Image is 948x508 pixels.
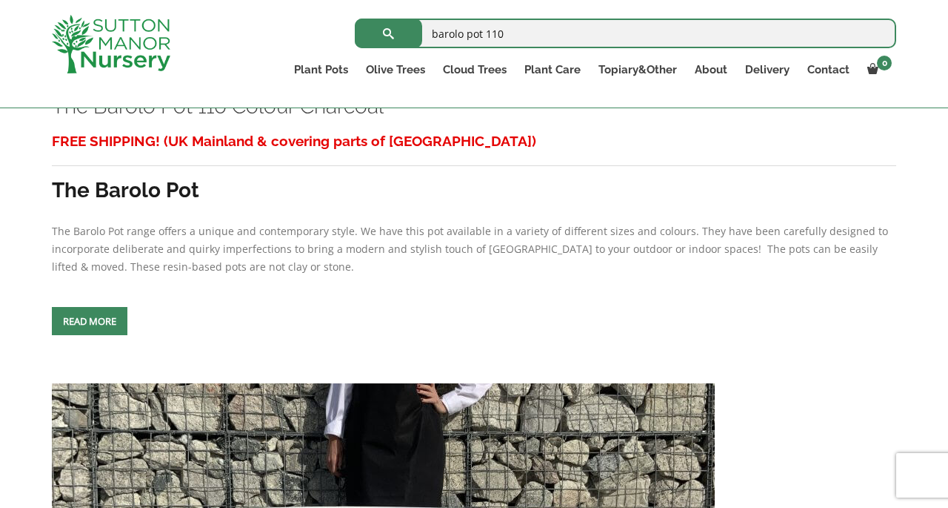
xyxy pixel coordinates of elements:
a: Read more [52,307,127,335]
span: 0 [877,56,892,70]
input: Search... [355,19,896,48]
a: Contact [798,59,858,80]
a: Cloud Trees [434,59,515,80]
a: 0 [858,59,896,80]
a: Delivery [736,59,798,80]
div: The Barolo Pot range offers a unique and contemporary style. We have this pot available in a vari... [52,128,896,276]
a: Olive Trees [357,59,434,80]
a: Topiary&Other [590,59,686,80]
a: Plant Care [515,59,590,80]
a: About [686,59,736,80]
a: Plant Pots [285,59,357,80]
img: logo [52,15,170,73]
h3: FREE SHIPPING! (UK Mainland & covering parts of [GEOGRAPHIC_DATA]) [52,128,896,155]
strong: The Barolo Pot [52,178,199,202]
